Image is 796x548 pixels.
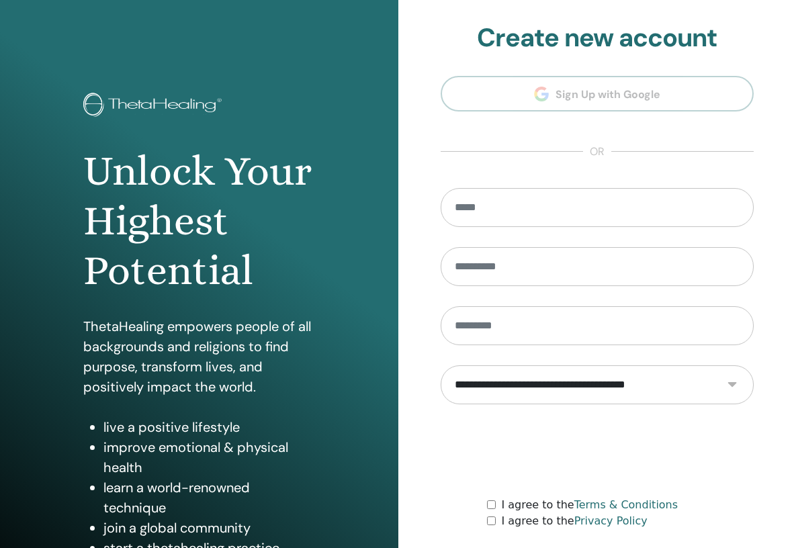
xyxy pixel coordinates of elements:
[441,23,754,54] h2: Create new account
[83,316,315,397] p: ThetaHealing empowers people of all backgrounds and religions to find purpose, transform lives, a...
[103,417,315,437] li: live a positive lifestyle
[495,424,699,477] iframe: reCAPTCHA
[83,146,315,296] h1: Unlock Your Highest Potential
[103,437,315,477] li: improve emotional & physical health
[501,497,678,513] label: I agree to the
[574,498,678,511] a: Terms & Conditions
[574,514,648,527] a: Privacy Policy
[103,477,315,518] li: learn a world-renowned technique
[501,513,647,529] label: I agree to the
[583,144,611,160] span: or
[103,518,315,538] li: join a global community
